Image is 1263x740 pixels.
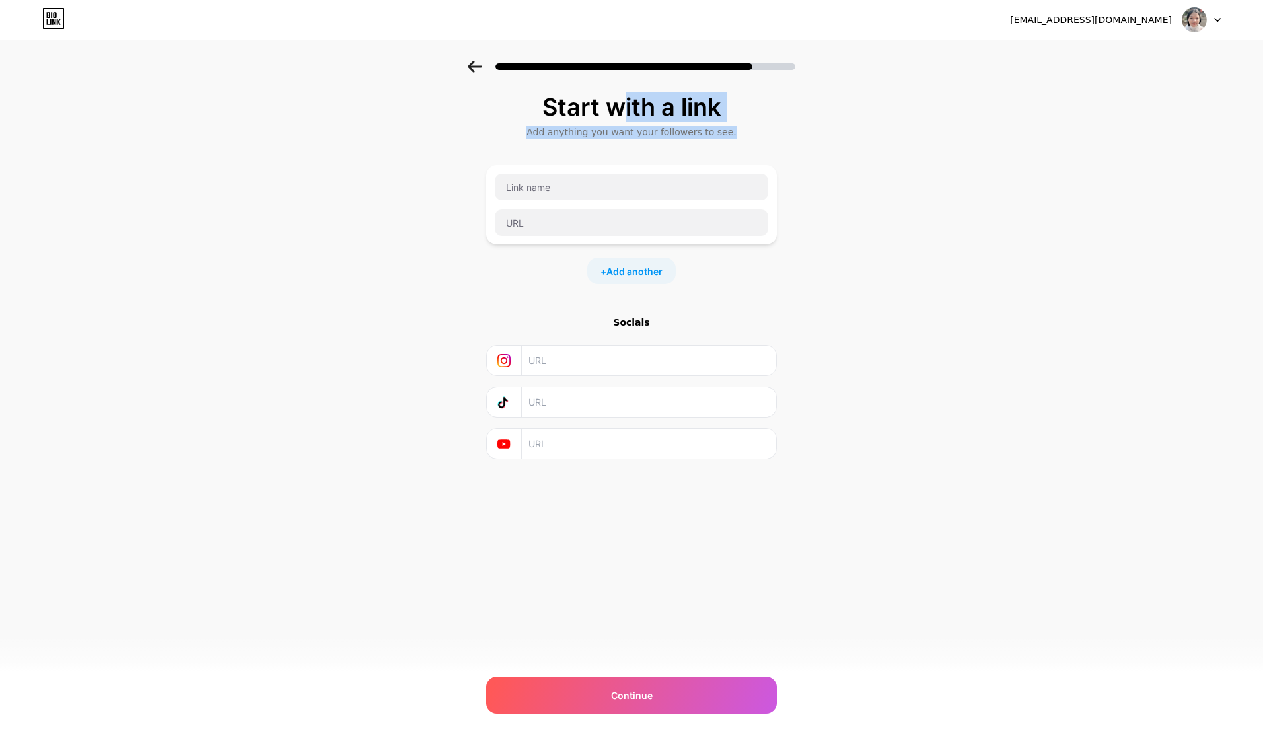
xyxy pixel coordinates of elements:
[587,258,676,284] div: +
[495,174,768,200] input: Link name
[606,264,663,278] span: Add another
[1010,13,1172,27] div: [EMAIL_ADDRESS][DOMAIN_NAME]
[528,346,768,375] input: URL
[493,94,770,120] div: Start with a link
[493,126,770,139] div: Add anything you want your followers to see.
[611,688,653,702] span: Continue
[1182,7,1207,32] img: myduyenho
[528,429,768,459] input: URL
[486,316,777,329] div: Socials
[495,209,768,236] input: URL
[528,387,768,417] input: URL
